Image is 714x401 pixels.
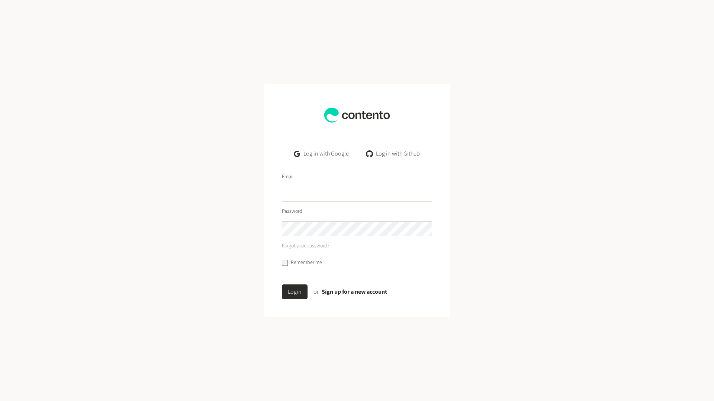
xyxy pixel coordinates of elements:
[282,242,329,250] a: Forgot your password?
[288,146,355,161] a: Log in with Google
[282,173,293,181] label: Email
[291,259,322,267] label: Remember me
[313,288,319,296] span: or
[361,146,426,161] a: Log in with Github
[282,208,302,215] label: Password
[282,284,308,299] button: Login
[322,288,387,296] a: Sign up for a new account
